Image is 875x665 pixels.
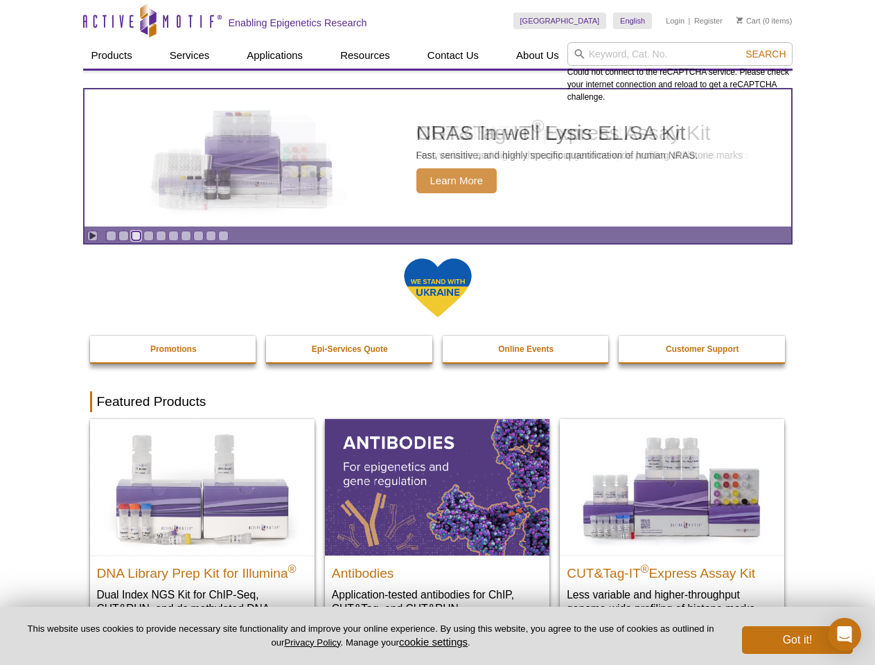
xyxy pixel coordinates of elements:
[266,336,434,362] a: Epi-Services Quote
[118,231,129,241] a: Go to slide 2
[560,419,784,629] a: CUT&Tag-IT® Express Assay Kit CUT&Tag-IT®Express Assay Kit Less variable and higher-throughput ge...
[97,560,308,580] h2: DNA Library Prep Kit for Illumina
[332,587,542,616] p: Application-tested antibodies for ChIP, CUT&Tag, and CUT&RUN.
[416,149,698,161] p: Fast, sensitive, and highly specific quantification of human NRAS.
[85,89,791,227] a: NRAS In-well Lysis ELISA Kit NRAS In-well Lysis ELISA Kit Fast, sensitive, and highly specific qu...
[736,17,743,24] img: Your Cart
[332,42,398,69] a: Resources
[90,391,786,412] h2: Featured Products
[741,48,790,60] button: Search
[567,587,777,616] p: Less variable and higher-throughput genome-wide profiling of histone marks​.
[90,336,258,362] a: Promotions
[193,231,204,241] a: Go to slide 8
[736,12,793,29] li: (0 items)
[161,42,218,69] a: Services
[156,231,166,241] a: Go to slide 5
[312,344,388,354] strong: Epi-Services Quote
[90,419,315,555] img: DNA Library Prep Kit for Illumina
[694,16,723,26] a: Register
[87,231,98,241] a: Toggle autoplay
[736,16,761,26] a: Cart
[745,48,786,60] span: Search
[567,560,777,580] h2: CUT&Tag-IT Express Assay Kit
[218,231,229,241] a: Go to slide 10
[613,12,652,29] a: English
[419,42,487,69] a: Contact Us
[560,419,784,555] img: CUT&Tag-IT® Express Assay Kit
[416,168,497,193] span: Learn More
[666,16,684,26] a: Login
[181,231,191,241] a: Go to slide 7
[641,562,649,574] sup: ®
[399,636,468,648] button: cookie settings
[238,42,311,69] a: Applications
[131,231,141,241] a: Go to slide 3
[206,231,216,241] a: Go to slide 9
[689,12,691,29] li: |
[513,12,607,29] a: [GEOGRAPHIC_DATA]
[143,231,154,241] a: Go to slide 4
[83,42,141,69] a: Products
[498,344,554,354] strong: Online Events
[619,336,786,362] a: Customer Support
[150,344,197,354] strong: Promotions
[288,562,297,574] sup: ®
[325,419,549,629] a: All Antibodies Antibodies Application-tested antibodies for ChIP, CUT&Tag, and CUT&RUN.
[742,626,853,654] button: Got it!
[90,419,315,643] a: DNA Library Prep Kit for Illumina DNA Library Prep Kit for Illumina® Dual Index NGS Kit for ChIP-...
[168,231,179,241] a: Go to slide 6
[229,17,367,29] h2: Enabling Epigenetics Research
[567,42,793,66] input: Keyword, Cat. No.
[284,637,340,648] a: Privacy Policy
[332,560,542,580] h2: Antibodies
[443,336,610,362] a: Online Events
[403,257,472,319] img: We Stand With Ukraine
[97,587,308,630] p: Dual Index NGS Kit for ChIP-Seq, CUT&RUN, and ds methylated DNA assays.
[567,42,793,103] div: Could not connect to the reCAPTCHA service. Please check your internet connection and reload to g...
[828,618,861,651] div: Open Intercom Messenger
[85,89,791,227] article: NRAS In-well Lysis ELISA Kit
[416,123,698,143] h2: NRAS In-well Lysis ELISA Kit
[508,42,567,69] a: About Us
[139,110,347,206] img: NRAS In-well Lysis ELISA Kit
[22,623,719,649] p: This website uses cookies to provide necessary site functionality and improve your online experie...
[106,231,116,241] a: Go to slide 1
[325,419,549,555] img: All Antibodies
[666,344,739,354] strong: Customer Support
